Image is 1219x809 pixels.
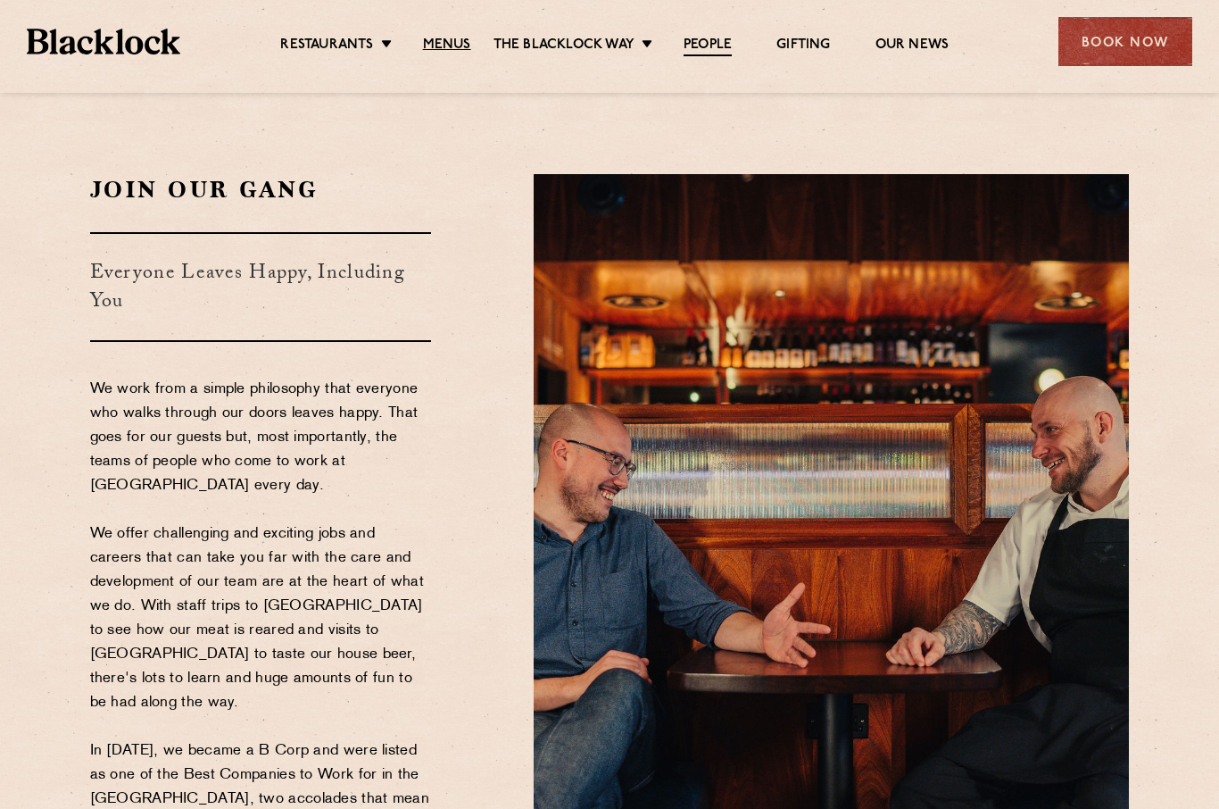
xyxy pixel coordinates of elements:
[27,29,180,54] img: BL_Textured_Logo-footer-cropped.svg
[875,37,949,54] a: Our News
[423,37,471,54] a: Menus
[90,174,432,205] h2: Join Our Gang
[684,37,732,56] a: People
[90,232,432,342] h3: Everyone Leaves Happy, Including You
[1058,17,1192,66] div: Book Now
[280,37,373,54] a: Restaurants
[493,37,634,54] a: The Blacklock Way
[776,37,830,54] a: Gifting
